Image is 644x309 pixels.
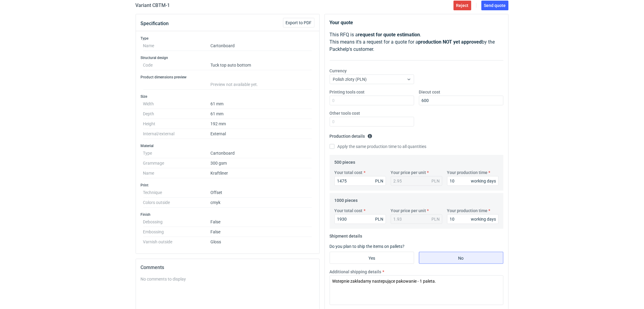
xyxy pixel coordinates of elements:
label: Currency [330,68,347,74]
legend: Production details [330,131,372,139]
dt: Height [143,119,211,129]
input: 0 [447,214,499,224]
button: Send quote [481,1,509,10]
dt: Technique [143,188,211,198]
dt: Code [143,60,211,70]
label: Apply the same production time to all quantities [330,143,427,150]
label: Your production time [447,169,488,176]
label: Your production time [447,208,488,214]
dd: Gloss [211,237,312,244]
button: Specification [141,16,169,31]
dd: 61 mm [211,109,312,119]
input: 0 [419,96,504,105]
div: PLN [432,216,440,222]
div: PLN [375,178,384,184]
dd: Kraftliner [211,168,312,178]
span: Reject [456,3,469,8]
dt: Name [143,168,211,178]
dt: Depth [143,109,211,119]
dd: External [211,129,312,139]
div: No comments to display [141,276,315,282]
legend: Shipment details [330,231,362,238]
h3: Size [141,94,315,99]
div: PLN [375,216,384,222]
dt: Grammage [143,158,211,168]
h3: Structural design [141,55,315,60]
label: Diecut cost [419,89,441,95]
dd: 192 mm [211,119,312,129]
legend: 1000 pieces [335,196,358,203]
dd: Offset [211,188,312,198]
h3: Print [141,183,315,188]
label: Do you plan to ship the items on pallets? [330,244,405,249]
dt: Type [143,148,211,158]
button: Reject [454,1,471,10]
span: Export to PDF [286,21,312,25]
dt: Internal/external [143,129,211,139]
dt: Varnish outside [143,237,211,244]
label: Other tools cost [330,110,360,116]
dd: cmyk [211,198,312,208]
dt: Colors outside [143,198,211,208]
div: working days [471,216,496,222]
label: Yes [330,252,414,264]
input: 0 [335,176,386,186]
label: Additional shipping details [330,269,381,275]
legend: 500 pieces [335,157,355,165]
dt: Width [143,99,211,109]
input: 0 [447,176,499,186]
h3: Product dimensions preview [141,75,315,80]
strong: production NOT yet approved [418,39,482,45]
label: No [419,252,504,264]
h3: Finish [141,212,315,217]
input: 0 [330,117,414,127]
dd: Cartonboard [211,41,312,51]
input: 0 [335,214,386,224]
span: Preview not available yet. [211,82,258,87]
span: Polish złoty (PLN) [333,77,367,82]
input: 0 [330,96,414,105]
textarea: Wstepnie zakładamy nastepujące pakowanie - 1 paleta. [330,275,504,305]
h3: Material [141,143,315,148]
label: Your price per unit [391,208,426,214]
div: working days [471,178,496,184]
strong: Your quote [330,20,353,25]
dd: 300 gsm [211,158,312,168]
dd: Tuck top auto bottom [211,60,312,70]
dd: False [211,227,312,237]
dd: Cartonboard [211,148,312,158]
span: Send quote [484,3,506,8]
dt: Embossing [143,227,211,237]
h2: Variant CBTM - 1 [136,2,170,9]
label: Printing tools cost [330,89,365,95]
dt: Name [143,41,211,51]
dd: 61 mm [211,99,312,109]
h3: Type [141,36,315,41]
strong: request for quote estimation [358,32,420,38]
button: Export to PDF [283,18,315,28]
label: Your total cost [335,169,363,176]
label: Your price per unit [391,169,426,176]
p: This RFQ is a . This means it's a request for a quote for a by the Packhelp's customer. [330,31,504,53]
div: PLN [432,178,440,184]
dt: Debossing [143,217,211,227]
h2: Comments [141,264,315,271]
label: Your total cost [335,208,363,214]
dd: False [211,217,312,227]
